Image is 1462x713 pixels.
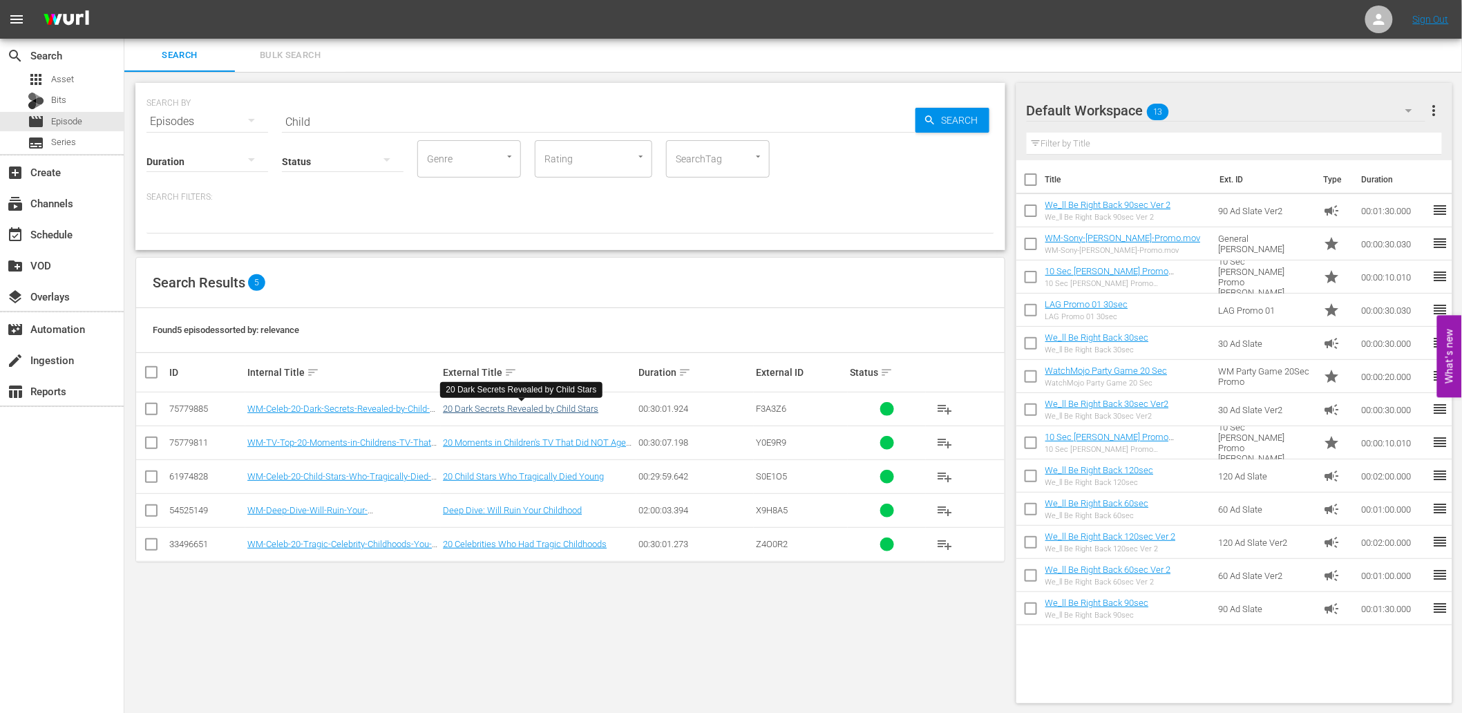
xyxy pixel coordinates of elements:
[1213,592,1318,625] td: 90 Ad Slate
[915,108,989,133] button: Search
[880,366,893,379] span: sort
[638,505,752,515] div: 02:00:03.394
[169,437,243,448] div: 75779811
[1432,567,1448,583] span: reorder
[1432,334,1448,351] span: reorder
[504,366,517,379] span: sort
[1213,194,1318,227] td: 90 Ad Slate Ver2
[1356,227,1432,260] td: 00:00:30.030
[247,403,435,424] a: WM-Celeb-20-Dark-Secrets-Revealed-by-Child-Stars_F3A3Z6
[634,150,647,163] button: Open
[243,48,337,64] span: Bulk Search
[7,48,23,64] span: Search
[1045,564,1171,575] a: We_ll Be Right Back 60sec Ver 2
[756,539,788,549] span: Z4O0R2
[1425,94,1442,127] button: more_vert
[928,392,961,426] button: playlist_add
[1413,14,1449,25] a: Sign Out
[1323,368,1340,385] span: Promo
[1213,227,1318,260] td: General [PERSON_NAME]
[1356,526,1432,559] td: 00:02:00.000
[1432,235,1448,251] span: reorder
[850,364,924,381] div: Status
[1432,434,1448,450] span: reorder
[169,539,243,549] div: 33496651
[1356,294,1432,327] td: 00:00:30.030
[1045,233,1201,243] a: WM-Sony-[PERSON_NAME]-Promo.mov
[1045,578,1171,587] div: We_ll Be Right Back 60sec Ver 2
[1356,260,1432,294] td: 00:00:10.010
[1213,559,1318,592] td: 60 Ad Slate Ver2
[443,539,607,549] a: 20 Celebrities Who Had Tragic Childhoods
[1356,559,1432,592] td: 00:01:00.000
[1432,301,1448,318] span: reorder
[1425,102,1442,119] span: more_vert
[1432,368,1448,384] span: reorder
[1213,360,1318,393] td: WM Party Game 20Sec Promo
[7,321,23,338] span: Automation
[443,403,598,414] a: 20 Dark Secrets Revealed by Child Stars
[638,364,752,381] div: Duration
[1356,194,1432,227] td: 00:01:30.000
[756,505,788,515] span: X9H8A5
[1437,316,1462,398] button: Open Feedback Widget
[51,135,76,149] span: Series
[7,352,23,369] span: Ingestion
[936,401,953,417] span: playlist_add
[1045,246,1201,255] div: WM-Sony-[PERSON_NAME]-Promo.mov
[1045,478,1154,487] div: We_ll Be Right Back 120sec
[1045,399,1169,409] a: We_ll Be Right Back 30sec Ver2
[1045,365,1168,376] a: WatchMojo Party Game 20 Sec
[756,437,786,448] span: Y0E9R9
[146,191,994,203] p: Search Filters:
[1213,526,1318,559] td: 120 Ad Slate Ver2
[1323,534,1340,551] span: Ad
[1045,345,1149,354] div: We_ll Be Right Back 30sec
[1213,260,1318,294] td: 10 Sec [PERSON_NAME] Promo [PERSON_NAME]
[1323,401,1340,418] span: Ad
[1045,432,1175,453] a: 10 Sec [PERSON_NAME] Promo [PERSON_NAME]
[133,48,227,64] span: Search
[1045,611,1149,620] div: We_ll Be Right Back 90sec
[1045,213,1171,222] div: We_ll Be Right Back 90sec Ver 2
[752,150,765,163] button: Open
[1045,379,1168,388] div: WatchMojo Party Game 20 Sec
[1353,160,1436,199] th: Duration
[1356,493,1432,526] td: 00:01:00.000
[1045,465,1154,475] a: We_ll Be Right Back 120sec
[7,227,23,243] span: Schedule
[169,403,243,414] div: 75779885
[928,494,961,527] button: playlist_add
[1213,459,1318,493] td: 120 Ad Slate
[247,539,437,560] a: WM-Celeb-20-Tragic-Celebrity-Childhoods-You-Wont-Believe_Z4O0R2-EN_VIDEO.mov
[1432,600,1448,616] span: reorder
[936,108,989,133] span: Search
[7,196,23,212] span: Channels
[1356,459,1432,493] td: 00:02:00.000
[1356,393,1432,426] td: 00:00:30.000
[936,468,953,485] span: playlist_add
[247,505,373,526] a: WM-Deep-Dive-Will-Ruin-Your-Childhood_Dive67_X9H8A5
[1356,592,1432,625] td: 00:01:30.000
[1147,97,1169,126] span: 13
[169,367,243,378] div: ID
[678,366,691,379] span: sort
[1045,412,1169,421] div: We_ll Be Right Back 30sec Ver2
[7,289,23,305] span: Overlays
[153,274,245,291] span: Search Results
[1045,445,1208,454] div: 10 Sec [PERSON_NAME] Promo [PERSON_NAME]
[503,150,516,163] button: Open
[1323,202,1340,219] span: Ad
[307,366,319,379] span: sort
[7,258,23,274] span: VOD
[928,426,961,459] button: playlist_add
[1045,299,1128,310] a: LAG Promo 01 30sec
[1045,266,1175,287] a: 10 Sec [PERSON_NAME] Promo [PERSON_NAME]
[1356,426,1432,459] td: 00:00:10.010
[1211,160,1315,199] th: Ext. ID
[1213,294,1318,327] td: LAG Promo 01
[1323,302,1340,319] span: Promo
[1432,202,1448,218] span: reorder
[169,505,243,515] div: 54525149
[247,471,437,492] a: WM-Celeb-20-Child-Stars-Who-Tragically-Died-Young_S0E1O5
